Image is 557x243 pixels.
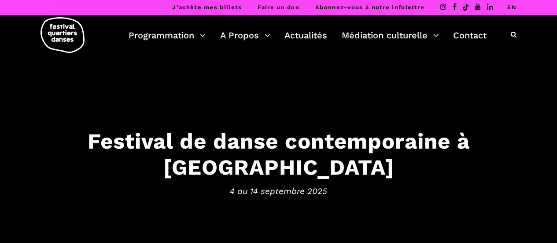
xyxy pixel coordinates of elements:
[172,4,242,11] a: J’achète mes billets
[258,4,299,11] a: Faire un don
[41,17,85,53] img: logo-fqd-med
[129,28,206,43] a: Programmation
[342,28,439,43] a: Médiation culturelle
[315,4,424,11] a: Abonnez-vous à notre infolettre
[453,28,487,43] a: Contact
[507,4,516,11] a: EN
[9,184,548,198] span: 4 au 14 septembre 2025
[284,28,327,43] a: Actualités
[220,28,270,43] a: A Propos
[9,128,548,180] h3: Festival de danse contemporaine à [GEOGRAPHIC_DATA]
